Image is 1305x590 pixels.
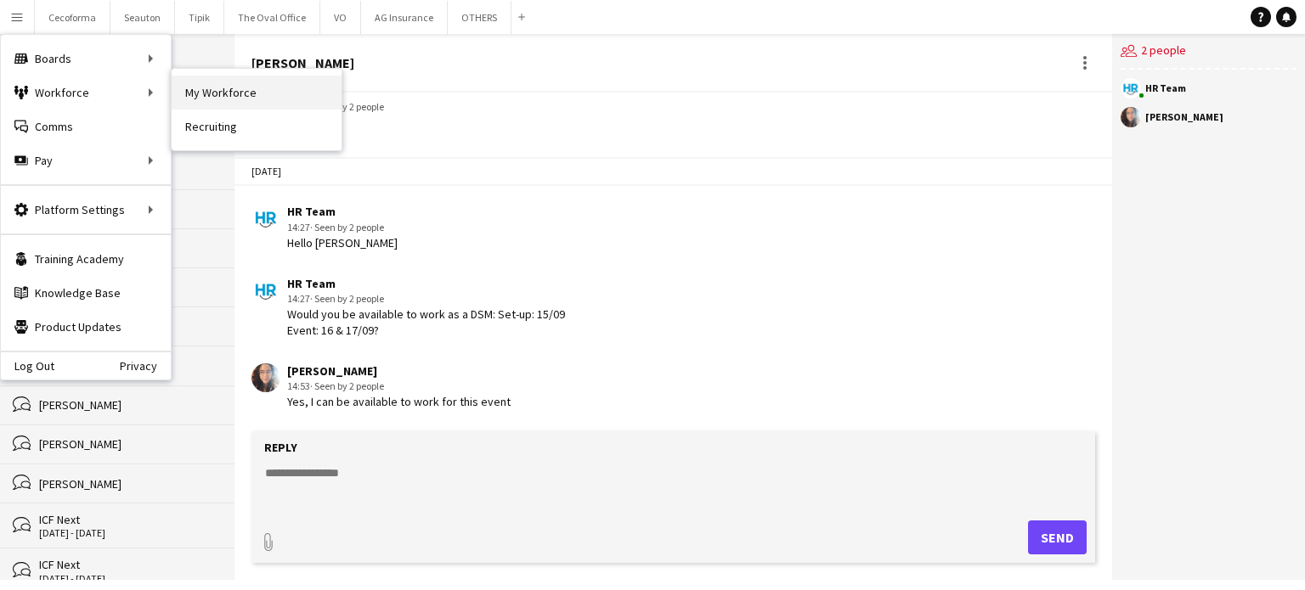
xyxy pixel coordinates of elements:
div: [PERSON_NAME] [39,476,217,492]
a: Comms [1,110,171,143]
button: Cecoforma [35,1,110,34]
button: Tipik [175,1,224,34]
div: 14:27 [287,220,398,235]
a: Recruiting [172,110,342,143]
div: 14:53 [287,379,511,394]
div: Hello [PERSON_NAME] [287,235,398,250]
div: [PERSON_NAME] [39,436,217,452]
div: HR Team [287,204,398,219]
a: Log Out [1,359,54,373]
div: 14:27 [287,291,565,306]
div: [DATE] [234,157,1112,186]
div: Boards [1,42,171,76]
div: HR Team [287,276,565,291]
button: AG Insurance [361,1,448,34]
div: Platform Settings [1,193,171,227]
div: Yes, I can be available to work for this event [287,394,511,409]
div: [PERSON_NAME] [39,397,217,413]
div: 2 people [1121,34,1297,70]
div: Pay [1,143,171,177]
button: The Oval Office [224,1,320,34]
div: Would you be available to work as a DSM: Set-up: 15/09 Event: 16 & 17/09? [287,306,565,337]
span: · Seen by 2 people [310,379,384,392]
a: My Workforce [172,76,342,110]
div: [PERSON_NAME] [251,55,354,70]
button: Send [1028,520,1087,554]
button: OTHERS [448,1,511,34]
div: Workforce [1,76,171,110]
div: [PERSON_NAME] [287,363,511,379]
span: · Seen by 2 people [310,100,384,113]
span: · Seen by 2 people [310,221,384,233]
div: [DATE] - [DATE] [39,573,217,585]
a: Product Updates [1,310,171,344]
div: [PERSON_NAME] [1145,112,1223,122]
a: Knowledge Base [1,276,171,310]
span: · Seen by 2 people [310,292,384,305]
div: ICF Next [39,557,217,572]
a: Training Academy [1,242,171,276]
div: HR Team [1145,83,1186,93]
button: Seauton [110,1,175,34]
div: ICF Next [39,512,217,527]
div: [DATE] - [DATE] [39,527,217,539]
button: VO [320,1,361,34]
label: Reply [264,440,297,455]
a: Privacy [120,359,171,373]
